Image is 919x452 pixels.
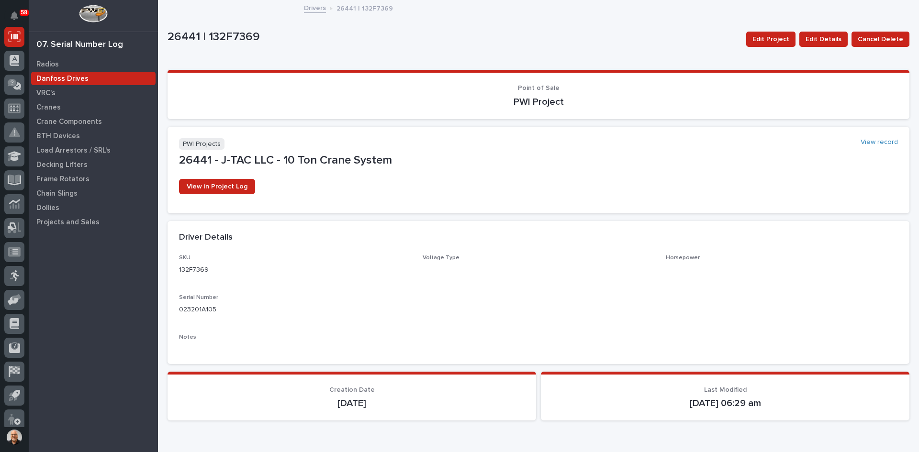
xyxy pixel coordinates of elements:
a: Decking Lifters [29,157,158,172]
span: Edit Project [752,33,789,45]
p: Crane Components [36,118,102,126]
span: Creation Date [329,386,375,393]
span: Point of Sale [518,85,560,91]
p: Chain Slings [36,189,78,198]
p: VRC's [36,89,56,98]
p: 26441 | 132F7369 [336,2,393,13]
p: Decking Lifters [36,161,88,169]
p: 023201A105 [179,305,411,315]
p: 26441 - J-TAC LLC - 10 Ton Crane System [179,154,898,167]
a: Crane Components [29,114,158,129]
span: Edit Details [806,33,841,45]
button: Cancel Delete [852,32,909,47]
button: Notifications [4,6,24,26]
span: Notes [179,334,196,340]
span: SKU [179,255,191,261]
span: Horsepower [666,255,700,261]
h2: Driver Details [179,232,233,243]
a: VRC's [29,86,158,100]
p: [DATE] [179,397,525,409]
a: Cranes [29,100,158,114]
p: [DATE] 06:29 am [552,397,898,409]
a: Projects and Sales [29,215,158,229]
a: Danfoss Drives [29,71,158,86]
button: Edit Details [799,32,848,47]
span: Last Modified [704,386,747,393]
p: Danfoss Drives [36,75,89,83]
p: Projects and Sales [36,218,100,227]
p: BTH Devices [36,132,80,141]
a: Load Arrestors / SRL's [29,143,158,157]
button: users-avatar [4,427,24,447]
span: Voltage Type [423,255,459,261]
span: Serial Number [179,295,218,300]
button: Edit Project [746,32,796,47]
a: Frame Rotators [29,172,158,186]
img: Workspace Logo [79,5,107,22]
p: 58 [21,9,27,16]
p: - [666,265,668,275]
div: 07. Serial Number Log [36,40,123,50]
div: Notifications58 [12,11,24,27]
p: PWI Projects [179,138,224,150]
p: Dollies [36,204,59,212]
p: 26441 | 132F7369 [168,30,739,44]
a: Drivers [304,2,326,13]
p: PWI Project [179,96,898,108]
p: Load Arrestors / SRL's [36,146,111,155]
a: View in Project Log [179,179,255,194]
p: 132F7369 [179,265,411,275]
a: Chain Slings [29,186,158,200]
a: View record [861,138,898,146]
p: - [423,265,425,275]
p: Radios [36,60,59,69]
a: BTH Devices [29,129,158,143]
a: Radios [29,57,158,71]
p: Cranes [36,103,61,112]
span: Cancel Delete [858,33,903,45]
span: View in Project Log [187,183,247,190]
a: Dollies [29,200,158,215]
p: Frame Rotators [36,175,90,184]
